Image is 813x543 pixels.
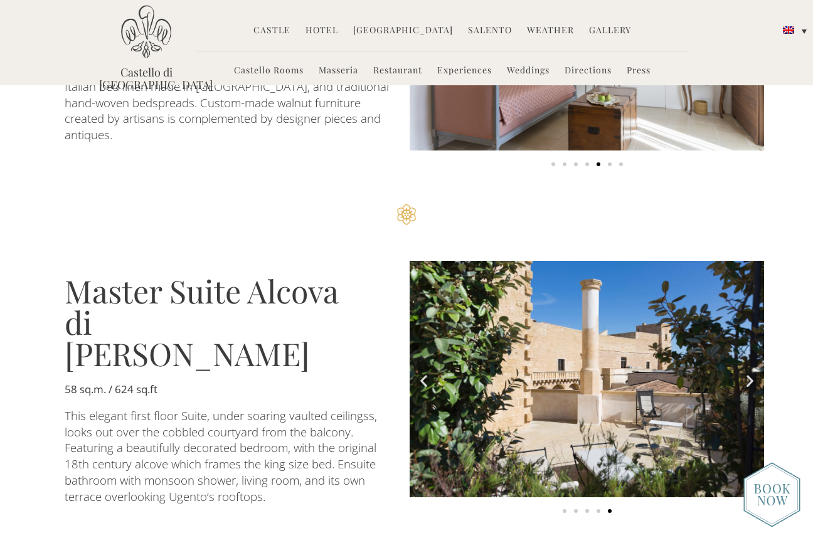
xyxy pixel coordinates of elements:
[619,162,623,166] span: Go to slide 7
[743,462,800,527] img: new-booknow.png
[234,64,304,78] a: Castello Rooms
[353,24,453,38] a: [GEOGRAPHIC_DATA]
[306,24,338,38] a: Hotel
[589,24,631,38] a: Gallery
[507,64,550,78] a: Weddings
[565,64,612,78] a: Directions
[468,24,512,38] a: Salento
[65,275,341,369] h3: Master Suite Alcova di [PERSON_NAME]
[608,509,612,513] span: Go to slide 5
[410,261,764,497] img: _U6A9510-2
[783,26,794,34] img: English
[416,372,432,388] div: Previous slide
[563,509,566,513] span: Go to slide 1
[437,64,492,78] a: Experiences
[597,509,600,513] span: Go to slide 4
[585,509,589,513] span: Go to slide 3
[253,24,290,38] a: Castle
[527,24,574,38] a: Weather
[121,5,171,58] img: Castello di Ugento
[597,162,600,166] span: Go to slide 5
[608,162,612,166] span: Go to slide 6
[65,382,157,396] b: 58 sq.m. / 624 sq.ft
[551,162,555,166] span: Go to slide 1
[373,64,422,78] a: Restaurant
[563,162,566,166] span: Go to slide 2
[319,64,358,78] a: Masseria
[574,162,578,166] span: Go to slide 3
[627,64,651,78] a: Press
[574,509,578,513] span: Go to slide 2
[99,66,193,91] a: Castello di [GEOGRAPHIC_DATA]
[410,261,764,519] div: Carousel | Horizontal scrolling: Arrow Left & Right
[742,372,758,388] div: Next slide
[65,408,380,504] span: This elegant first floor Suite, under soaring vaulted ceilingss, looks out over the cobbled court...
[410,261,764,500] div: 5 of 5
[585,162,589,166] span: Go to slide 4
